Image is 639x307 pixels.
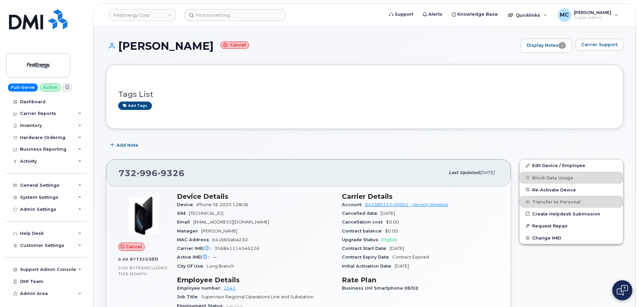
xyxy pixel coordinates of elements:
[212,255,217,260] span: —
[617,285,628,296] img: Open chat
[519,159,623,171] a: Edit Device / Employee
[177,294,201,299] span: Job Title
[581,41,618,48] span: Carrier Support
[177,192,334,200] h3: Device Details
[177,286,224,291] span: Employee number
[201,294,313,299] span: Supervisor Regional Operations Line and Substation
[519,232,623,244] button: Change IMEI
[532,187,576,192] span: Re-Activate Device
[196,202,248,207] span: iPhone SE 2020 128GB
[118,257,145,262] span: 0.00 Bytes
[342,192,499,200] h3: Carrier Details
[158,168,185,178] span: 9326
[124,196,164,236] img: image20231002-3703462-2fle3a.jpeg
[342,202,365,207] span: Account
[342,228,385,234] span: Contract balance
[342,276,499,284] h3: Rate Plan
[118,102,152,110] a: Add tags
[220,41,249,49] small: Cancel
[118,90,611,99] h3: Tags List
[385,228,398,234] span: $0.00
[342,255,392,260] span: Contract Expiry Date
[342,264,395,269] span: Initial Activation Date
[519,196,623,208] button: Transfer to Personal
[519,172,623,184] button: Block Data Usage
[342,286,422,291] span: Business Unl Smartphone 08/02
[342,211,381,216] span: Cancelled date
[117,142,138,148] span: Add Note
[382,237,397,242] span: Eligible
[576,39,623,51] button: Carrier Support
[395,264,409,269] span: [DATE]
[126,244,142,250] span: Cancel
[214,246,259,251] span: 356841114546226
[342,237,382,242] span: Upgrade Status
[177,237,212,242] span: MAC Address
[365,202,448,207] a: 942385123-00001 - Verizon Wireless
[519,208,623,220] a: Create Helpdesk Submission
[520,39,572,53] a: Display Notes1
[449,170,479,175] span: Last updated
[519,184,623,196] button: Re-Activate Device
[106,139,144,151] button: Add Note
[177,219,193,224] span: Email
[118,265,168,276] span: included this month
[177,276,334,284] h3: Employee Details
[177,228,201,234] span: Manager
[177,202,196,207] span: Device
[381,211,395,216] span: [DATE]
[118,266,144,270] span: 0.00 Bytes
[519,220,623,232] button: Request Repair
[390,246,404,251] span: [DATE]
[106,40,517,52] h1: [PERSON_NAME]
[559,42,566,49] span: 1
[189,211,223,216] span: [TECHNICAL_ID]
[177,211,189,216] span: SIM
[207,264,234,269] span: Long Branch
[177,246,214,251] span: Carrier IMEI
[386,219,399,224] span: $0.00
[201,228,237,234] span: [PERSON_NAME]
[119,168,185,178] span: 732
[177,255,212,260] span: Active IMEI
[392,255,429,260] span: Contract Expired
[177,264,207,269] span: City Of Use
[224,286,236,291] a: 1541
[193,219,269,224] span: [EMAIL_ADDRESS][DOMAIN_NAME]
[479,170,494,175] span: [DATE]
[212,237,248,242] span: b41bb0aba230
[137,168,158,178] span: 996
[145,257,159,262] span: used
[342,246,390,251] span: Contract Start Date
[342,219,386,224] span: Cancellation cost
